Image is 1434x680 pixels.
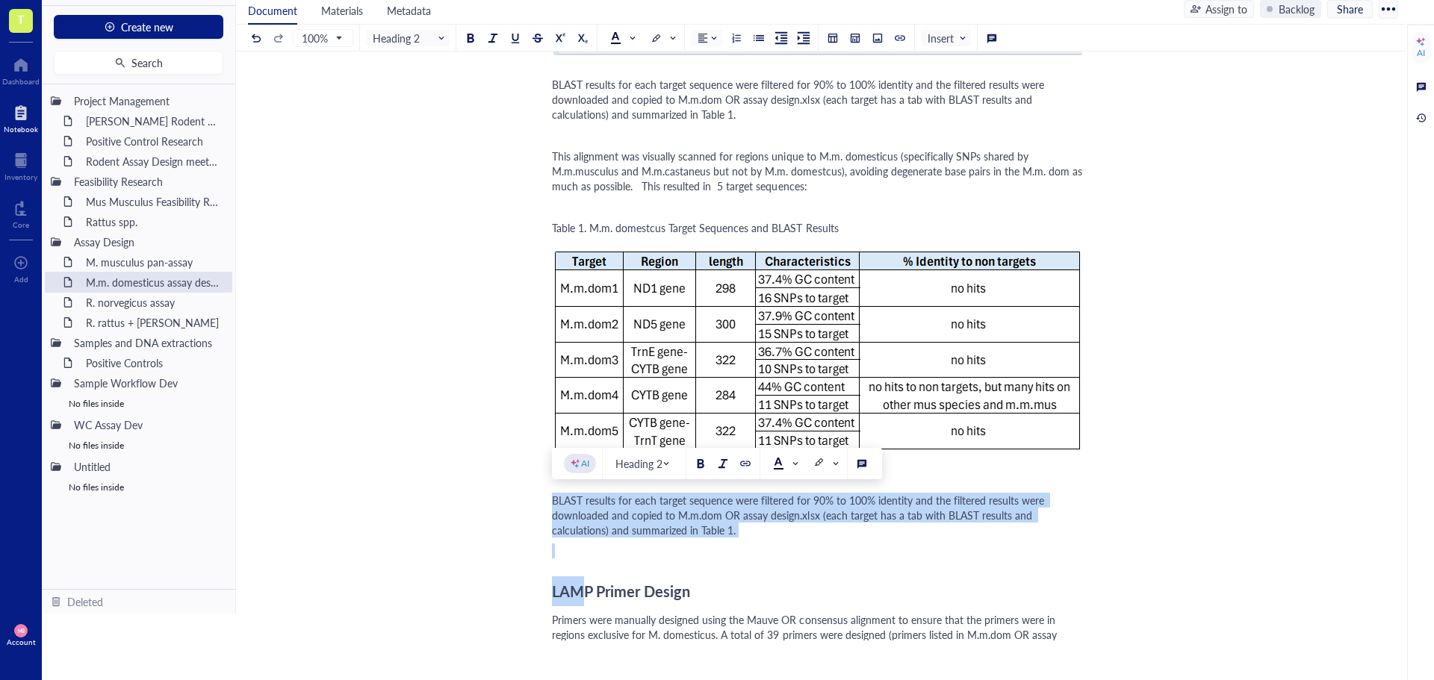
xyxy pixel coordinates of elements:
[79,211,226,232] div: Rattus spp.
[121,21,173,33] span: Create new
[79,191,226,212] div: Mus Musculus Feasibility Research
[321,3,363,18] span: Materials
[4,149,37,181] a: Inventory
[552,493,1047,537] span: BLAST results for each target sequence were filtered for 90% to 100% identity and the filtered re...
[553,250,1082,452] img: genemod-experiment-image
[387,3,431,18] span: Metadata
[1279,1,1314,17] div: Backlog
[79,110,226,131] div: [PERSON_NAME] Rodent Test Full Proposal
[552,77,1047,122] span: BLAST results for each target sequence were filtered for 90% to 100% identity and the filtered re...
[1417,47,1425,59] div: AI
[67,231,226,252] div: Assay Design
[552,581,690,602] span: LAMP Primer Design
[131,57,163,69] span: Search
[67,332,226,353] div: Samples and DNA extractions
[79,151,226,172] div: Rodent Assay Design meeting_[DATE]
[552,149,1085,193] span: This alignment was visually scanned for regions unique to M.m. domesticus (specifically SNPs shar...
[13,196,29,229] a: Core
[248,3,297,18] span: Document
[581,458,589,470] div: AI
[79,131,226,152] div: Positive Control Research
[79,252,226,272] div: M. musculus pan-assay
[79,272,226,293] div: M.m. domesticus assay design
[67,414,226,435] div: WC Assay Dev
[45,393,232,414] div: No files inside
[7,637,36,646] div: Account
[2,53,40,86] a: Dashboard
[67,372,226,393] div: Sample Workflow Dev
[79,352,226,373] div: Positive Controls
[17,628,24,634] span: MB
[928,31,967,45] span: Insert
[79,312,226,333] div: R. rattus + [PERSON_NAME]
[67,456,226,477] div: Untitled
[2,77,40,86] div: Dashboard
[54,15,223,39] button: Create new
[17,10,25,28] span: T
[1337,2,1363,16] span: Share
[45,435,232,456] div: No files inside
[79,292,226,313] div: R. norvegicus assay
[4,125,38,134] div: Notebook
[14,275,28,284] div: Add
[1205,1,1247,17] div: Assign to
[67,593,103,610] div: Deleted
[552,612,1060,657] span: Primers were manually designed using the Mauve OR consensus alignment to ensure that the primers ...
[302,31,341,45] span: 100%
[67,171,226,192] div: Feasibility Research
[615,457,676,470] span: Heading 2
[4,101,38,134] a: Notebook
[4,172,37,181] div: Inventory
[45,477,232,498] div: No files inside
[552,220,839,235] span: Table 1. M.m. domestcus Target Sequences and BLAST Results
[13,220,29,229] div: Core
[67,90,226,111] div: Project Management
[373,31,446,45] span: Heading 2
[54,51,223,75] button: Search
